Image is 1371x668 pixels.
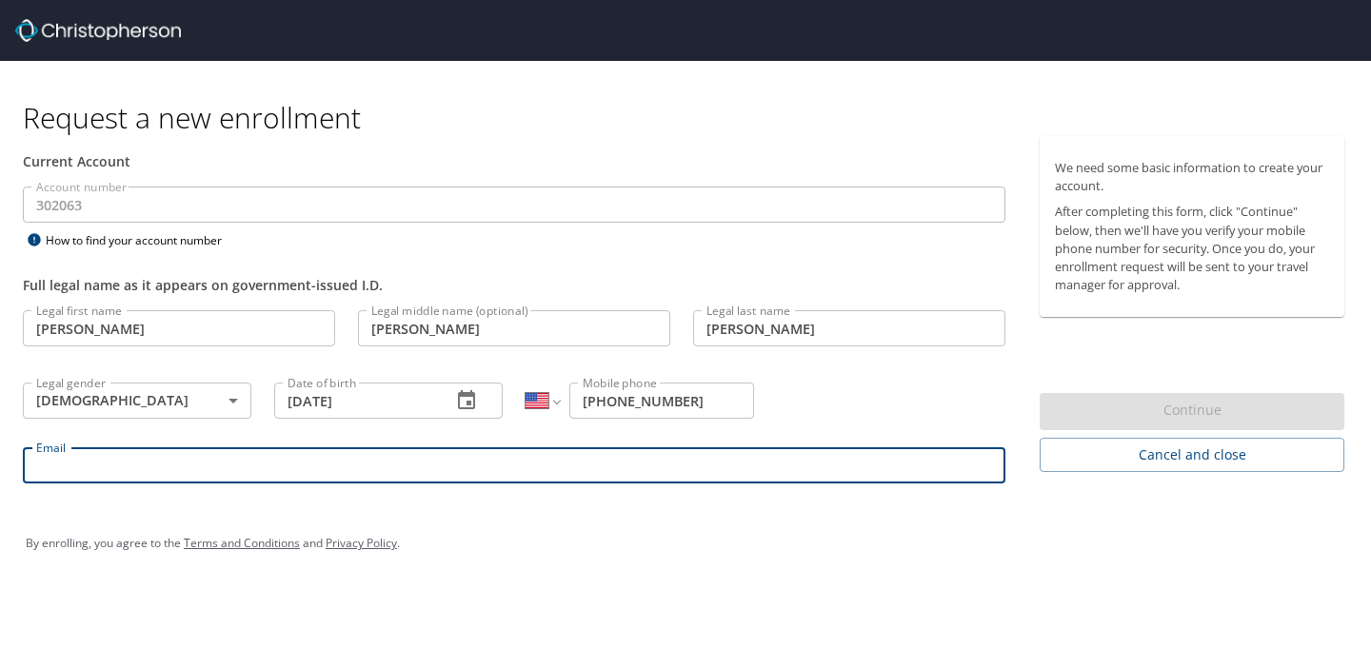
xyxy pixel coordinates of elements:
input: Enter phone number [569,383,754,419]
input: MM/DD/YYYY [274,383,436,419]
div: How to find your account number [23,228,261,252]
img: cbt logo [15,19,181,42]
div: Current Account [23,151,1005,171]
p: After completing this form, click "Continue" below, then we'll have you verify your mobile phone ... [1055,203,1329,294]
button: Cancel and close [1040,438,1344,473]
div: Full legal name as it appears on government-issued I.D. [23,275,1005,295]
a: Terms and Conditions [184,535,300,551]
h1: Request a new enrollment [23,99,1360,136]
div: [DEMOGRAPHIC_DATA] [23,383,251,419]
p: We need some basic information to create your account. [1055,159,1329,195]
div: By enrolling, you agree to the and . [26,520,1345,567]
a: Privacy Policy [326,535,397,551]
span: Cancel and close [1055,443,1329,467]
